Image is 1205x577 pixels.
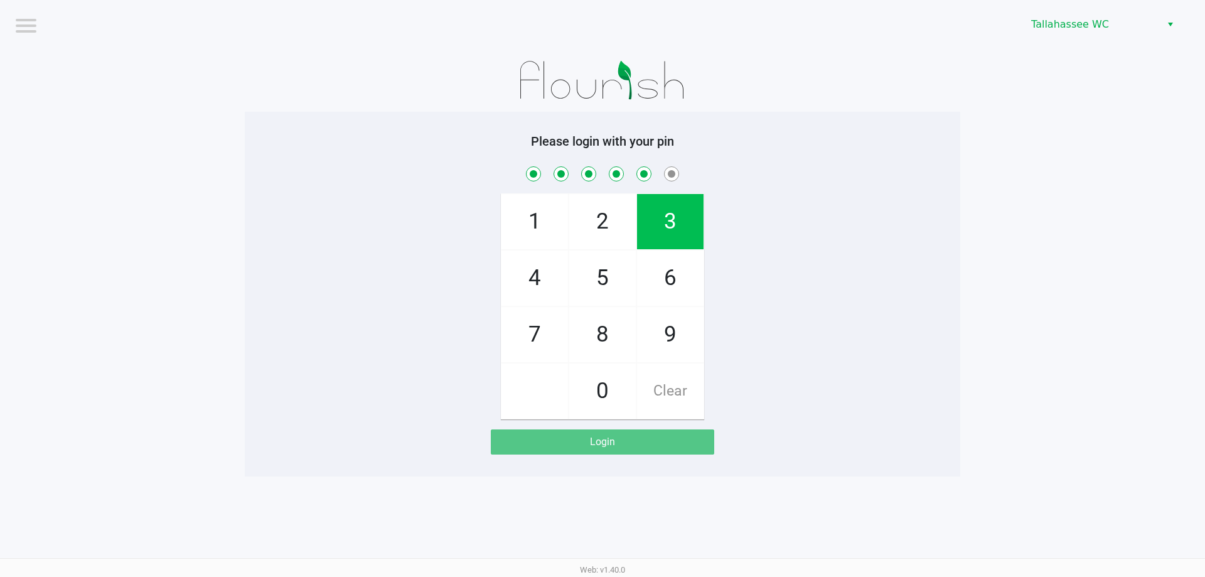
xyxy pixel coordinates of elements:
[501,194,568,249] span: 1
[569,364,636,419] span: 0
[569,251,636,306] span: 5
[637,194,704,249] span: 3
[501,251,568,306] span: 4
[569,194,636,249] span: 2
[637,251,704,306] span: 6
[254,134,951,149] h5: Please login with your pin
[1031,17,1154,32] span: Tallahassee WC
[580,565,625,574] span: Web: v1.40.0
[569,307,636,362] span: 8
[637,307,704,362] span: 9
[1161,13,1179,36] button: Select
[501,307,568,362] span: 7
[637,364,704,419] span: Clear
